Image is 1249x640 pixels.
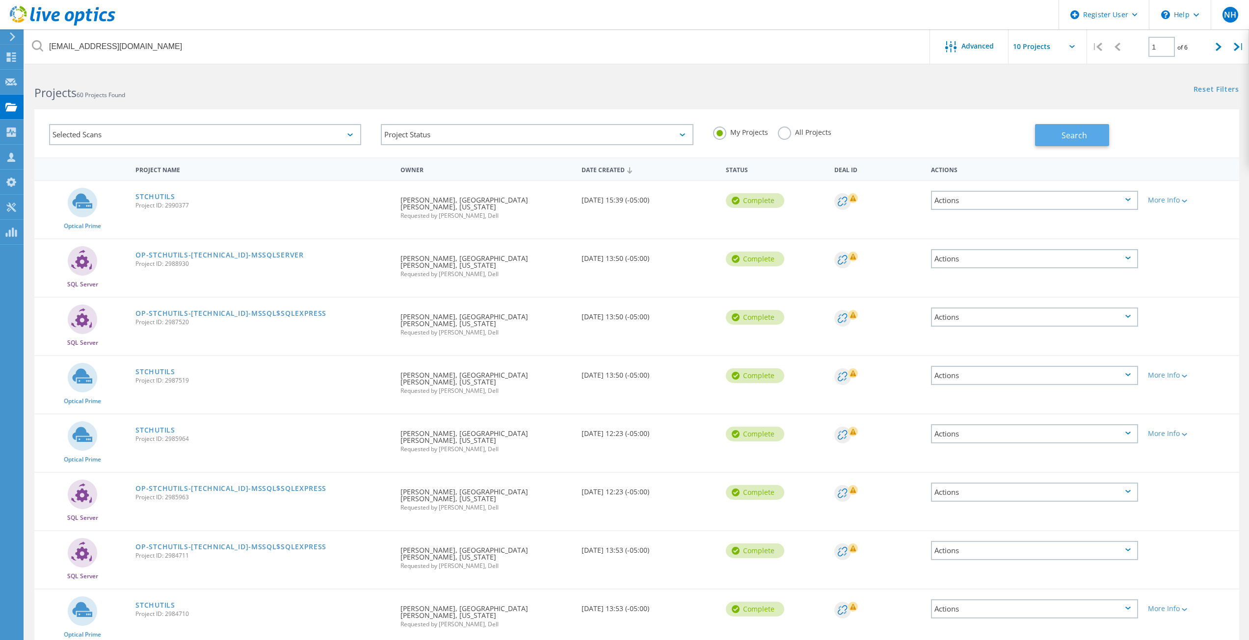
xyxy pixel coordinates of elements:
[400,563,571,569] span: Requested by [PERSON_NAME], Dell
[135,252,303,258] a: OP-STCHUTILS-[TECHNICAL_ID]-MSSQLSERVER
[931,191,1138,210] div: Actions
[396,298,576,345] div: [PERSON_NAME], [GEOGRAPHIC_DATA][PERSON_NAME], [US_STATE]
[396,473,576,520] div: [PERSON_NAME], [GEOGRAPHIC_DATA][PERSON_NAME], [US_STATE]
[778,127,831,136] label: All Projects
[135,543,326,550] a: OP-STCHUTILS-[TECHNICAL_ID]-MSSQL$SQLEXPRESS
[396,531,576,579] div: [PERSON_NAME], [GEOGRAPHIC_DATA][PERSON_NAME], [US_STATE]
[135,485,326,492] a: OP-STCHUTILS-[TECHNICAL_ID]-MSSQL$SQLEXPRESS
[577,589,721,622] div: [DATE] 13:53 (-05:00)
[726,427,784,441] div: Complete
[931,541,1138,560] div: Actions
[135,203,391,208] span: Project ID: 2990377
[396,414,576,462] div: [PERSON_NAME], [GEOGRAPHIC_DATA][PERSON_NAME], [US_STATE]
[135,602,175,609] a: STCHUTILS
[64,223,101,229] span: Optical Prime
[135,368,175,375] a: STCHUTILS
[1194,86,1239,94] a: Reset Filters
[926,160,1143,178] div: Actions
[577,239,721,272] div: [DATE] 13:50 (-05:00)
[1087,29,1107,64] div: |
[67,573,98,579] span: SQL Server
[135,310,326,317] a: OP-STCHUTILS-[TECHNICAL_ID]-MSSQL$SQLEXPRESS
[64,457,101,462] span: Optical Prime
[577,298,721,330] div: [DATE] 13:50 (-05:00)
[135,193,175,200] a: STCHUTILS
[10,21,115,27] a: Live Optics Dashboard
[1224,11,1236,19] span: NH
[829,160,926,178] div: Deal Id
[721,160,829,178] div: Status
[400,330,571,335] span: Requested by [PERSON_NAME], Dell
[400,213,571,219] span: Requested by [PERSON_NAME], Dell
[135,494,391,500] span: Project ID: 2985963
[931,599,1138,618] div: Actions
[931,307,1138,327] div: Actions
[135,319,391,325] span: Project ID: 2987520
[135,427,175,434] a: STCHUTILS
[726,543,784,558] div: Complete
[931,483,1138,502] div: Actions
[726,368,784,383] div: Complete
[49,124,361,145] div: Selected Scans
[77,91,125,99] span: 60 Projects Found
[726,310,784,325] div: Complete
[577,160,721,179] div: Date Created
[381,124,693,145] div: Project Status
[726,252,784,266] div: Complete
[135,378,391,384] span: Project ID: 2987519
[396,239,576,287] div: [PERSON_NAME], [GEOGRAPHIC_DATA][PERSON_NAME], [US_STATE]
[1148,372,1234,379] div: More Info
[577,356,721,388] div: [DATE] 13:50 (-05:00)
[726,602,784,616] div: Complete
[577,414,721,447] div: [DATE] 12:23 (-05:00)
[577,181,721,213] div: [DATE] 15:39 (-05:00)
[726,485,784,500] div: Complete
[396,356,576,404] div: [PERSON_NAME], [GEOGRAPHIC_DATA][PERSON_NAME], [US_STATE]
[400,446,571,452] span: Requested by [PERSON_NAME], Dell
[64,632,101,638] span: Optical Prime
[67,282,98,287] span: SQL Server
[1148,197,1234,204] div: More Info
[931,249,1138,268] div: Actions
[577,531,721,563] div: [DATE] 13:53 (-05:00)
[726,193,784,208] div: Complete
[400,621,571,627] span: Requested by [PERSON_NAME], Dell
[1161,10,1170,19] svg: \n
[34,85,77,101] b: Projects
[25,29,930,64] input: Search projects by name, owner, ID, company, etc
[577,473,721,505] div: [DATE] 12:23 (-05:00)
[64,398,101,404] span: Optical Prime
[1148,430,1234,437] div: More Info
[1229,29,1249,64] div: |
[400,388,571,394] span: Requested by [PERSON_NAME], Dell
[1177,43,1188,51] span: of 6
[135,436,391,442] span: Project ID: 2985964
[400,505,571,511] span: Requested by [PERSON_NAME], Dell
[400,271,571,277] span: Requested by [PERSON_NAME], Dell
[396,160,576,178] div: Owner
[396,589,576,637] div: [PERSON_NAME], [GEOGRAPHIC_DATA][PERSON_NAME], [US_STATE]
[931,424,1138,443] div: Actions
[131,160,396,178] div: Project Name
[135,611,391,617] span: Project ID: 2984710
[135,553,391,559] span: Project ID: 2984711
[1062,130,1087,141] span: Search
[713,127,768,136] label: My Projects
[1035,124,1109,146] button: Search
[931,366,1138,385] div: Actions
[1148,605,1234,612] div: More Info
[396,181,576,229] div: [PERSON_NAME], [GEOGRAPHIC_DATA][PERSON_NAME], [US_STATE]
[67,340,98,346] span: SQL Server
[67,515,98,521] span: SQL Server
[961,43,994,50] span: Advanced
[135,261,391,267] span: Project ID: 2988930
